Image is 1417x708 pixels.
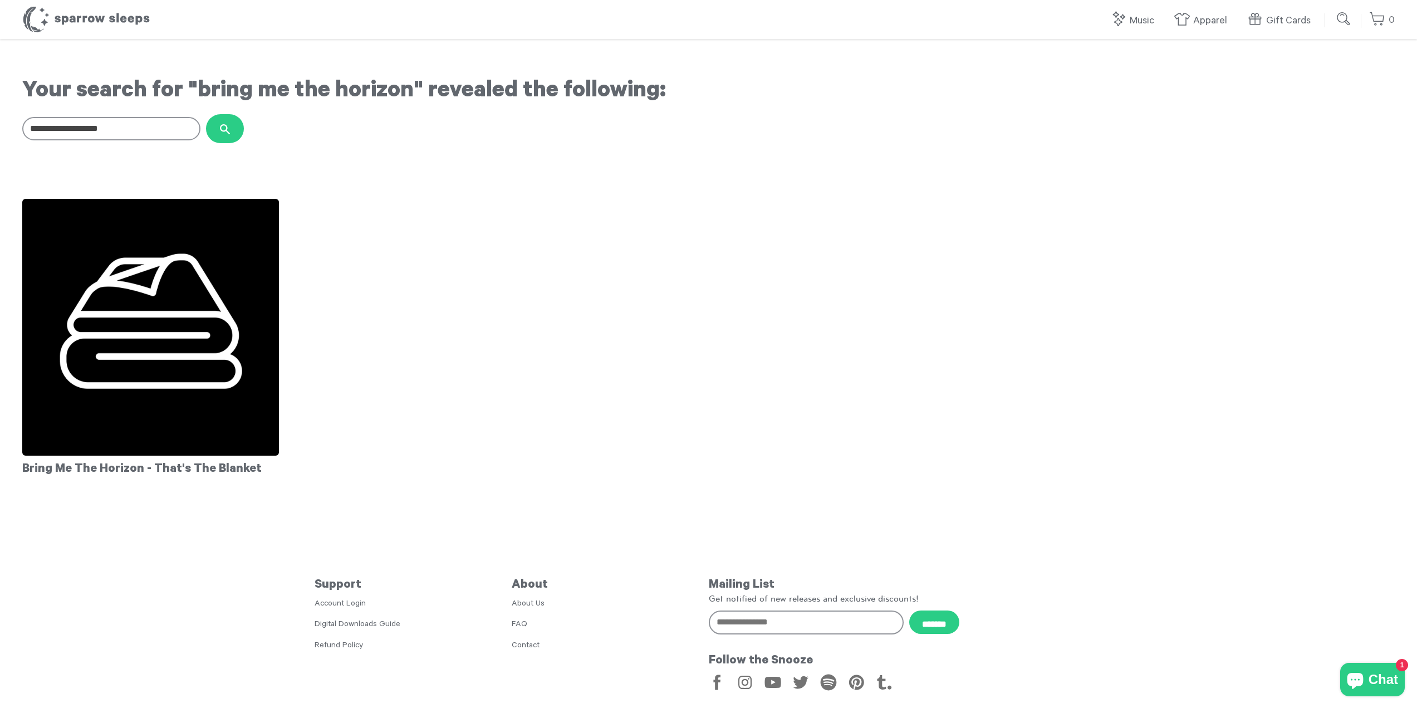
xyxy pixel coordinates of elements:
h1: Sparrow Sleeps [22,6,150,33]
a: FAQ [512,621,527,629]
a: Instagram [737,674,753,691]
a: Refund Policy [315,642,363,651]
input: Submit [1333,8,1355,30]
a: Bring Me The Horizon - That's The Blanket [22,199,279,478]
a: Twitter [792,674,809,691]
a: Account Login [315,600,366,609]
a: Apparel [1174,9,1233,33]
a: Digital Downloads Guide [315,621,400,629]
img: BringMeTheHorizon-That_sTheBlanket-Cover_grande.png [22,199,279,456]
inbox-online-store-chat: Shopify online store chat [1337,663,1408,699]
a: YouTube [764,674,781,691]
h5: Follow the Snooze [709,654,1103,668]
a: 0 [1369,8,1395,32]
h5: About [512,578,709,593]
a: Gift Cards [1247,9,1316,33]
a: Music [1110,9,1160,33]
p: Get notified of new releases and exclusive discounts! [709,593,1103,605]
a: Contact [512,642,540,651]
div: Bring Me The Horizon - That's The Blanket [22,456,279,478]
a: Spotify [820,674,837,691]
a: Facebook [709,674,725,691]
a: Tumblr [876,674,893,691]
h5: Mailing List [709,578,1103,593]
h1: Your search for "bring me the horizon" revealed the following: [22,79,1395,106]
a: Pinterest [848,674,865,691]
h5: Support [315,578,512,593]
a: About Us [512,600,545,609]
